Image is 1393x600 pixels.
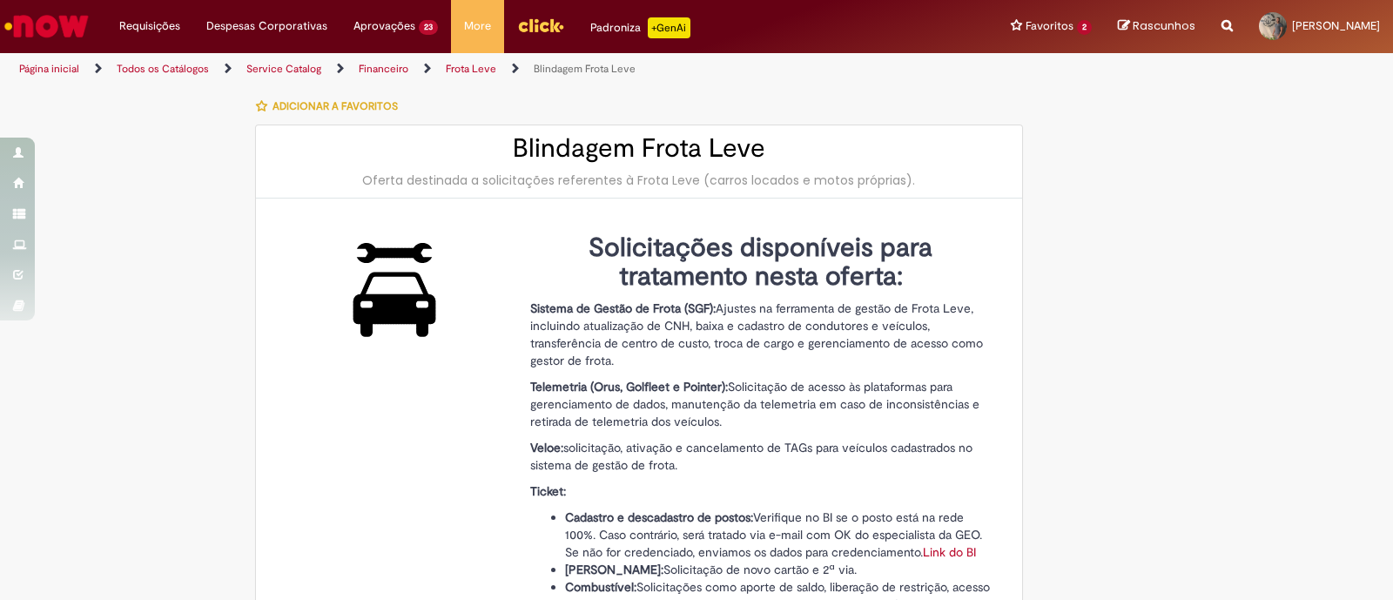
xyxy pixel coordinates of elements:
[273,99,398,113] span: Adicionar a Favoritos
[530,300,992,369] p: Ajustes na ferramenta de gestão de Frota Leve, incluindo atualização de CNH, baixa e cadastro de ...
[353,17,415,35] span: Aprovações
[530,378,992,430] p: Solicitação de acesso às plataformas para gerenciamento de dados, manutenção da telemetria em cas...
[530,379,728,394] strong: Telemetria (Orus, Golfleet e Pointer):
[117,62,209,76] a: Todos os Catálogos
[923,544,976,560] a: Link do BI
[273,172,1005,189] div: Oferta destinada a solicitações referentes à Frota Leve (carros locados e motos próprias).
[19,62,79,76] a: Página inicial
[2,9,91,44] img: ServiceNow
[446,62,496,76] a: Frota Leve
[246,62,321,76] a: Service Catalog
[464,17,491,35] span: More
[648,17,690,38] p: +GenAi
[517,12,564,38] img: click_logo_yellow_360x200.png
[565,561,992,578] li: Solicitação de novo cartão e 2ª via.
[336,233,454,346] img: Blindagem Frota Leve
[590,17,690,38] div: Padroniza
[530,483,566,499] strong: Ticket:
[589,231,932,293] strong: Solicitações disponíveis para tratamento nesta oferta:
[206,17,327,35] span: Despesas Corporativas
[1292,18,1380,33] span: [PERSON_NAME]
[530,440,563,455] strong: Veloe:
[534,62,636,76] a: Blindagem Frota Leve
[419,20,438,35] span: 23
[1026,17,1073,35] span: Favoritos
[1133,17,1195,34] span: Rascunhos
[255,88,407,125] button: Adicionar a Favoritos
[565,509,753,525] strong: Cadastro e descadastro de postos:
[119,17,180,35] span: Requisições
[565,509,992,561] li: Verifique no BI se o posto está na rede 100%. Caso contrário, será tratado via e-mail com OK do e...
[1118,18,1195,35] a: Rascunhos
[530,300,716,316] strong: Sistema de Gestão de Frota (SGF):
[1077,20,1092,35] span: 2
[13,53,916,85] ul: Trilhas de página
[359,62,408,76] a: Financeiro
[565,579,636,595] strong: Combustível:
[530,439,992,474] p: solicitação, ativação e cancelamento de TAGs para veículos cadastrados no sistema de gestão de fr...
[565,562,663,577] strong: [PERSON_NAME]:
[273,134,1005,163] h2: Blindagem Frota Leve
